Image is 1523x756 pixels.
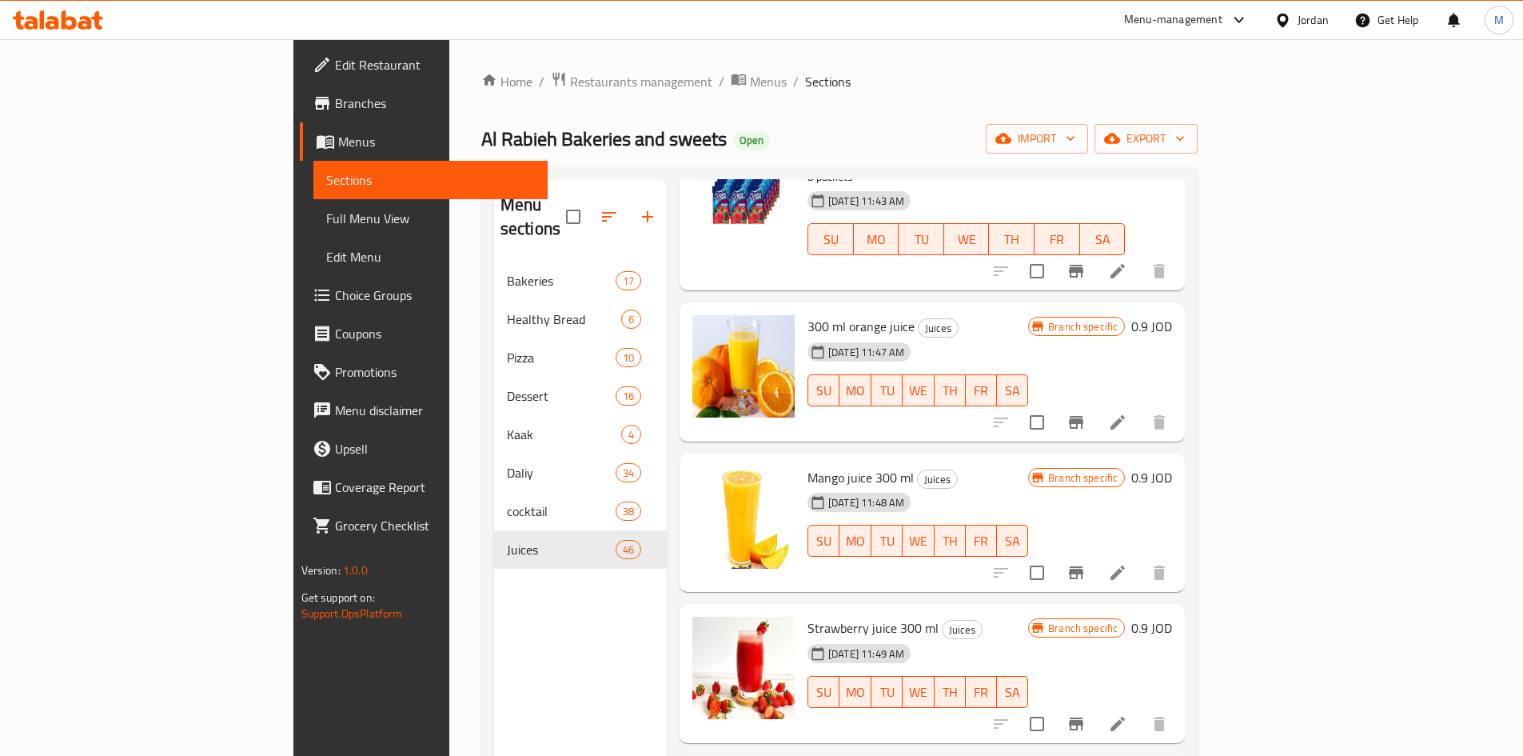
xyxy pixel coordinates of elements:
div: Daliy34 [494,454,667,492]
a: Support.OpsPlatform [301,603,403,624]
button: TH [935,676,966,708]
span: Choice Groups [335,286,535,305]
span: export [1107,129,1185,149]
div: Juices [918,318,959,338]
span: 1.0.0 [343,560,368,581]
span: import [999,129,1075,149]
span: FR [972,681,991,704]
span: 6 [622,312,640,327]
span: [DATE] 11:49 AM [822,646,911,662]
span: Al Rabieh Bakeries and sweets [481,121,727,157]
span: Bakeries [507,271,616,290]
button: FR [966,374,997,406]
span: Juices [507,540,616,559]
div: Kaak4 [494,415,667,454]
span: MO [846,681,865,704]
span: Edit Restaurant [335,55,535,74]
div: Pizza [507,348,616,367]
button: import [986,124,1088,154]
span: 10 [616,350,640,366]
button: SU [807,374,839,406]
button: MO [839,525,871,557]
span: FR [972,379,991,402]
span: Dessert [507,386,616,406]
span: [DATE] 11:47 AM [822,345,911,360]
span: Kaak [507,425,621,444]
a: Edit Restaurant [300,46,548,84]
span: SU [815,379,833,402]
span: Select to update [1020,254,1054,288]
button: FR [966,525,997,557]
a: Upsell [300,430,548,468]
button: Branch-specific-item [1057,403,1095,442]
span: SU [815,681,833,704]
div: items [621,425,641,444]
button: WE [903,676,934,708]
div: items [616,502,641,521]
span: TH [995,228,1028,251]
span: FR [972,530,991,553]
button: TU [871,676,903,708]
span: Select to update [1020,556,1054,590]
span: SU [815,530,833,553]
button: WE [944,223,990,255]
div: items [616,463,641,482]
a: Edit menu item [1108,563,1127,582]
span: Healthy Bread [507,310,621,329]
div: Juices [917,470,958,489]
span: Coverage Report [335,478,535,497]
span: SU [815,228,847,251]
button: delete [1140,403,1178,442]
nav: Menu sections [494,255,667,575]
span: SA [1003,379,1022,402]
button: Add section [628,198,667,236]
button: export [1094,124,1198,154]
a: Edit menu item [1108,262,1127,281]
button: MO [839,676,871,708]
span: WE [909,681,927,704]
a: Coupons [300,314,548,353]
button: Branch-specific-item [1057,705,1095,743]
button: TH [989,223,1035,255]
li: / [719,72,724,91]
button: TH [935,525,966,557]
button: delete [1140,252,1178,290]
span: 16 [616,389,640,404]
button: TH [935,374,966,406]
a: Menus [731,71,787,92]
button: SU [807,223,854,255]
span: [DATE] 11:48 AM [822,495,911,510]
span: 4 [622,427,640,442]
div: Open [733,131,770,150]
span: TU [878,681,896,704]
span: Menus [750,72,787,91]
button: SA [1080,223,1126,255]
span: SA [1003,681,1022,704]
button: TU [899,223,944,255]
div: Pizza10 [494,338,667,377]
span: FR [1041,228,1074,251]
a: Branches [300,84,548,122]
span: Juices [918,470,957,489]
div: Dessert16 [494,377,667,415]
span: Branches [335,94,535,113]
button: FR [1035,223,1080,255]
span: 34 [616,466,640,481]
span: 300 ml orange juice [807,314,915,338]
span: Select to update [1020,707,1054,741]
a: Menus [300,122,548,161]
h6: 0.9 JOD [1131,315,1172,338]
img: Original juice [692,141,795,243]
a: Edit menu item [1108,714,1127,734]
span: MO [846,530,865,553]
span: Branch specific [1042,319,1124,334]
span: WE [909,379,927,402]
img: 300 ml orange juice [692,315,795,418]
div: items [616,348,641,367]
div: Juices46 [494,530,667,569]
span: Select all sections [556,200,590,234]
div: items [616,540,641,559]
div: Juices [942,620,983,639]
